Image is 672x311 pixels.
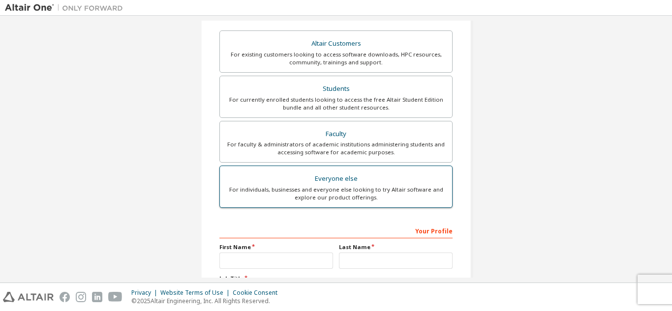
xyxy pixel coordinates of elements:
[160,289,233,297] div: Website Terms of Use
[233,289,283,297] div: Cookie Consent
[108,292,122,302] img: youtube.svg
[5,3,128,13] img: Altair One
[219,223,453,238] div: Your Profile
[92,292,102,302] img: linkedin.svg
[226,82,446,96] div: Students
[219,243,333,251] label: First Name
[3,292,54,302] img: altair_logo.svg
[226,51,446,66] div: For existing customers looking to access software downloads, HPC resources, community, trainings ...
[131,297,283,305] p: © 2025 Altair Engineering, Inc. All Rights Reserved.
[226,172,446,186] div: Everyone else
[76,292,86,302] img: instagram.svg
[131,289,160,297] div: Privacy
[60,292,70,302] img: facebook.svg
[226,96,446,112] div: For currently enrolled students looking to access the free Altair Student Edition bundle and all ...
[339,243,453,251] label: Last Name
[226,186,446,201] div: For individuals, businesses and everyone else looking to try Altair software and explore our prod...
[226,37,446,51] div: Altair Customers
[226,127,446,141] div: Faculty
[219,275,453,283] label: Job Title
[226,141,446,156] div: For faculty & administrators of academic institutions administering students and accessing softwa...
